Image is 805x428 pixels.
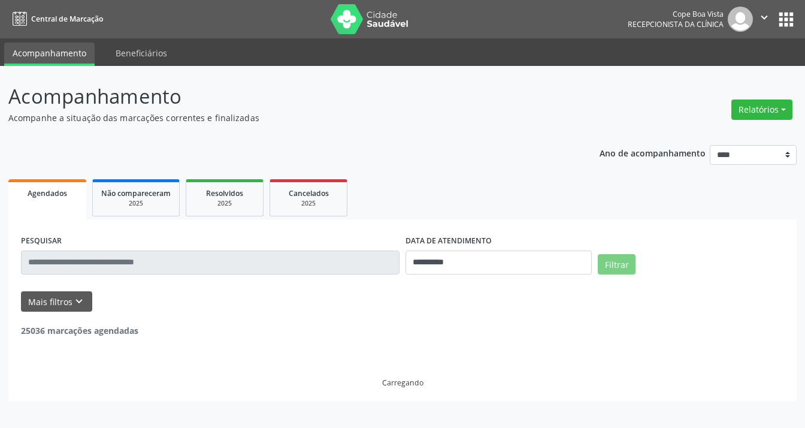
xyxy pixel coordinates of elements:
button: Mais filtroskeyboard_arrow_down [21,291,92,312]
span: Resolvidos [206,188,243,198]
div: Carregando [382,378,423,388]
a: Central de Marcação [8,9,103,29]
label: DATA DE ATENDIMENTO [405,232,492,251]
div: 2025 [279,199,338,208]
span: Não compareceram [101,188,171,198]
button: Filtrar [598,254,635,275]
p: Acompanhe a situação das marcações correntes e finalizadas [8,111,560,124]
a: Acompanhamento [4,43,95,66]
p: Ano de acompanhamento [600,145,706,160]
p: Acompanhamento [8,82,560,111]
span: Agendados [28,188,67,198]
div: 2025 [101,199,171,208]
span: Central de Marcação [31,14,103,24]
div: 2025 [195,199,255,208]
div: Cope Boa Vista [628,9,724,19]
button: apps [776,9,797,30]
span: Cancelados [289,188,329,198]
i: keyboard_arrow_down [72,295,86,308]
button:  [753,7,776,32]
i:  [758,11,771,24]
a: Beneficiários [107,43,175,64]
label: PESQUISAR [21,232,62,251]
button: Relatórios [731,100,792,120]
span: Recepcionista da clínica [628,19,724,29]
strong: 25036 marcações agendadas [21,325,138,336]
img: img [728,7,753,32]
